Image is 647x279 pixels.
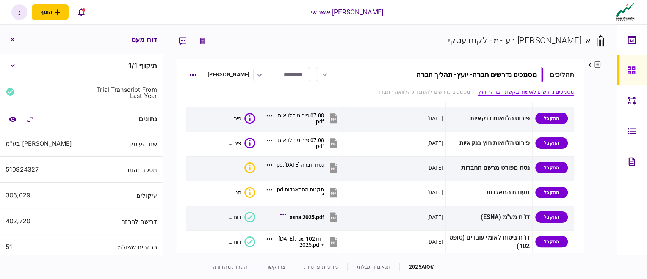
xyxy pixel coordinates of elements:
[6,166,39,173] div: 510924327
[32,4,69,20] button: פתח תפריט להוספת לקוח
[448,135,529,152] div: פירוט הלוואות חוץ בנקאיות
[6,243,12,251] div: 51
[131,36,157,43] h3: דוח מעמ
[448,110,529,127] div: פירוט הלוואות בנקאיות
[416,71,537,79] div: מסמכים נדרשים חברה- יועץ - תהליך חברה
[316,67,544,82] button: מסמכים נדרשים חברה- יועץ- תהליך חברה
[229,212,255,222] button: דוח מעמ
[229,113,255,124] button: פירוט הלוואות
[276,112,324,125] div: 07.08 פירוט הלוואות.pdf
[139,115,157,123] div: נתונים
[268,135,339,152] button: 07.08 פירוט הלוואות.pdf
[6,112,19,126] a: השוואה למסמך
[229,239,241,245] div: דוח ביטוח לאומי
[535,113,568,124] div: התקבל
[478,88,574,96] a: מסמכים נדרשים לאישור בקשת חברה- יועץ
[229,214,241,220] div: דוח מעמ
[448,209,529,226] div: דו"ח מע"מ (ESNA)
[6,192,30,199] div: 306,029
[229,236,255,247] button: דוח ביטוח לאומי
[208,71,249,79] div: [PERSON_NAME]
[229,140,241,146] div: פירוט הלוואות
[73,4,89,20] button: פתח רשימת התראות
[244,187,255,198] div: איכות לא מספקת
[535,137,568,149] div: התקבל
[268,110,339,127] button: 07.08 פירוט הלוואות.pdf
[427,139,443,147] div: [DATE]
[290,214,324,220] div: esna 2025.pdf
[304,264,338,270] a: מדיניות פרטיות
[244,162,255,173] div: איכות לא מספקת
[196,34,209,48] button: link to underwriting page
[85,192,157,199] div: עיקולים
[85,141,157,147] div: שם העוסק
[85,218,157,224] div: דרישה להחזר
[268,159,339,177] button: נסח חברה 14.12.22.pdf
[399,263,434,271] div: © 2025 AIO
[276,236,324,248] div: דוח 102 שנת 2024+2025.pdf
[427,213,443,221] div: [DATE]
[448,34,591,47] div: א. [PERSON_NAME] בע~מ - לקוח עסקי
[535,236,568,247] div: התקבל
[311,7,384,17] div: [PERSON_NAME] אשראי
[241,162,255,173] button: איכות לא מספקת
[268,184,339,201] button: תקנות ההתאגדות.pdf
[128,61,137,69] span: 1 / 1
[85,87,157,99] div: trial transcript from last year
[6,140,72,147] div: [PERSON_NAME] בע"מ
[266,264,286,270] a: צרו קשר
[282,209,339,226] button: esna 2025.pdf
[268,233,339,251] button: דוח 102 שנת 2024+2025.pdf
[276,162,324,174] div: נסח חברה 14.12.22.pdf
[535,211,568,223] div: התקבל
[535,162,568,173] div: התקבל
[139,61,157,69] span: תיקוף
[550,69,574,80] div: תהליכים
[23,112,37,126] button: הרחב\כווץ הכל
[377,88,470,96] a: מסמכים נדרשים להעמדת הלוואה - חברה
[427,238,443,246] div: [DATE]
[85,167,157,173] div: מספר זהות
[276,186,324,199] div: תקנות ההתאגדות.pdf
[229,189,241,195] div: תנועות עובר ושב
[213,264,248,270] a: הערות מהדורה
[535,187,568,198] div: התקבל
[229,115,241,121] div: פירוט הלוואות
[427,164,443,172] div: [DATE]
[427,115,443,122] div: [DATE]
[448,233,529,251] div: דו"ח ביטוח לאומי עובדים (טופס 102)
[85,244,157,250] div: החזרים ששולמו
[448,184,529,201] div: תעודת התאגדות
[427,189,443,196] div: [DATE]
[11,4,27,20] button: נ
[614,3,636,22] img: client company logo
[276,137,324,149] div: 07.08 פירוט הלוואות.pdf
[448,159,529,177] div: נסח מפורט מרשם החברות
[229,187,255,198] button: איכות לא מספקתתנועות עובר ושב
[6,218,30,225] div: 402,720
[229,138,255,148] button: פירוט הלוואות
[357,264,390,270] a: תנאים והגבלות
